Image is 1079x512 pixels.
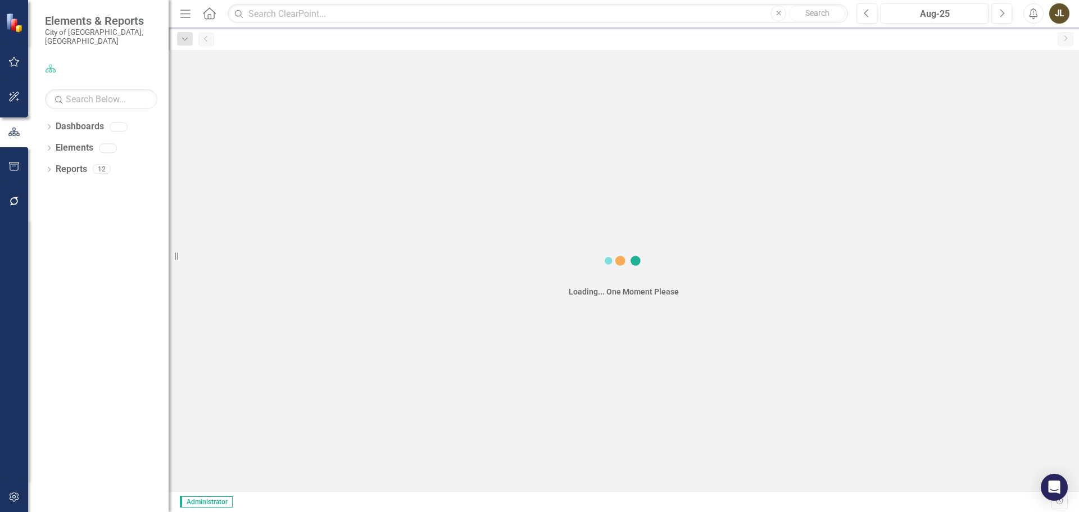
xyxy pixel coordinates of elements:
span: Elements & Reports [45,14,157,28]
input: Search Below... [45,89,157,109]
div: Open Intercom Messenger [1041,474,1068,501]
img: ClearPoint Strategy [6,13,25,33]
a: Dashboards [56,120,104,133]
button: Search [789,6,845,21]
a: Reports [56,163,87,176]
button: JL [1049,3,1069,24]
input: Search ClearPoint... [228,4,848,24]
div: Loading... One Moment Please [569,286,679,297]
button: Aug-25 [881,3,989,24]
span: Administrator [180,496,233,508]
div: Aug-25 [885,7,985,21]
a: Elements [56,142,93,155]
div: 12 [93,165,111,174]
small: City of [GEOGRAPHIC_DATA], [GEOGRAPHIC_DATA] [45,28,157,46]
span: Search [805,8,829,17]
